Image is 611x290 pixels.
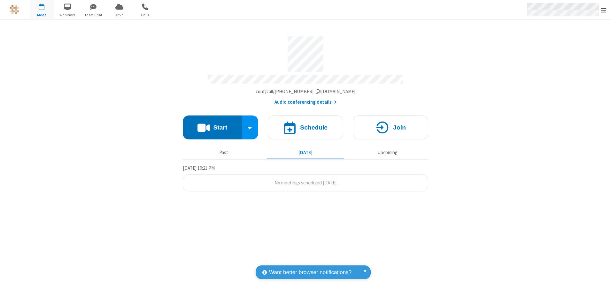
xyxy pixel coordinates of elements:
[133,12,157,18] span: Calls
[268,115,343,139] button: Schedule
[81,12,105,18] span: Team Chat
[213,124,227,130] h4: Start
[275,99,337,106] button: Audio conferencing details
[300,124,328,130] h4: Schedule
[242,115,259,139] div: Start conference options
[107,12,131,18] span: Drive
[393,124,406,130] h4: Join
[349,146,426,159] button: Upcoming
[353,115,428,139] button: Join
[256,88,356,95] button: Copy my meeting room linkCopy my meeting room link
[30,12,54,18] span: Meet
[183,115,242,139] button: Start
[269,268,352,277] span: Want better browser notifications?
[183,164,428,192] section: Today's Meetings
[275,180,336,186] span: No meetings scheduled [DATE]
[56,12,80,18] span: Webinars
[10,5,19,14] img: QA Selenium DO NOT DELETE OR CHANGE
[256,88,356,94] span: Copy my meeting room link
[183,32,428,106] section: Account details
[185,146,262,159] button: Past
[267,146,344,159] button: [DATE]
[183,165,215,171] span: [DATE] 10:21 PM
